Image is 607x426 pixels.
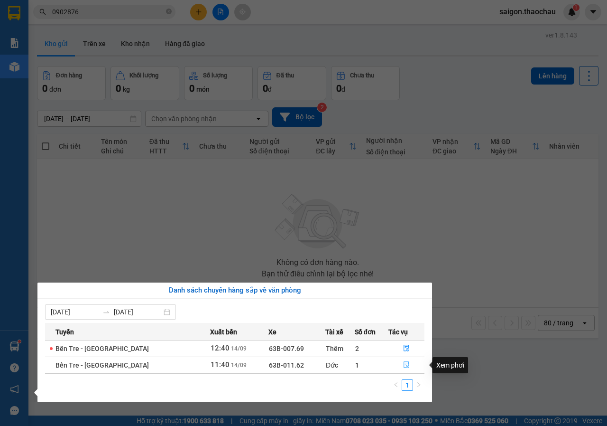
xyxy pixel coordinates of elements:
[402,380,413,390] a: 1
[416,382,422,388] span: right
[390,379,402,391] button: left
[393,382,399,388] span: left
[403,361,410,369] span: file-done
[3,48,73,61] td: CR:
[355,361,359,369] span: 1
[355,345,359,352] span: 2
[231,345,247,352] span: 14/09
[74,10,141,19] p: Nhận:
[268,327,276,337] span: Xe
[326,360,354,370] div: Đức
[211,344,230,352] span: 12:40
[15,50,38,59] span: 20.000
[4,21,23,30] span: thành
[85,50,89,59] span: 0
[55,327,74,337] span: Tuyến
[413,379,424,391] button: right
[403,345,410,352] span: file-done
[326,343,354,354] div: Thêm
[269,361,304,369] span: 63B-011.62
[55,345,149,352] span: Bến Tre - [GEOGRAPHIC_DATA]
[388,327,408,337] span: Tác vụ
[74,21,89,30] span: định
[125,66,136,75] span: SL:
[325,327,343,337] span: Tài xế
[4,31,46,40] span: 0901324799
[231,362,247,369] span: 14/09
[73,48,141,61] td: CC:
[389,358,424,373] button: file-done
[402,379,413,391] li: 1
[4,10,72,19] p: Gửi từ:
[4,66,57,75] span: 1 - Kiện vừa (lk)
[102,308,110,316] span: to
[413,379,424,391] li: Next Page
[269,345,304,352] span: 63B-007.69
[114,307,162,317] input: Đến ngày
[55,361,149,369] span: Bến Tre - [GEOGRAPHIC_DATA]
[136,65,141,76] span: 1
[355,327,376,337] span: Số đơn
[27,10,51,19] span: Quận 5
[390,379,402,391] li: Previous Page
[74,31,116,40] span: 0965559892
[102,308,110,316] span: swap-right
[389,341,424,356] button: file-done
[93,10,120,19] span: Bến Tre
[211,360,230,369] span: 11:40
[432,357,468,373] div: Xem phơi
[210,327,237,337] span: Xuất bến
[51,307,99,317] input: Từ ngày
[45,285,424,296] div: Danh sách chuyến hàng sắp về văn phòng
